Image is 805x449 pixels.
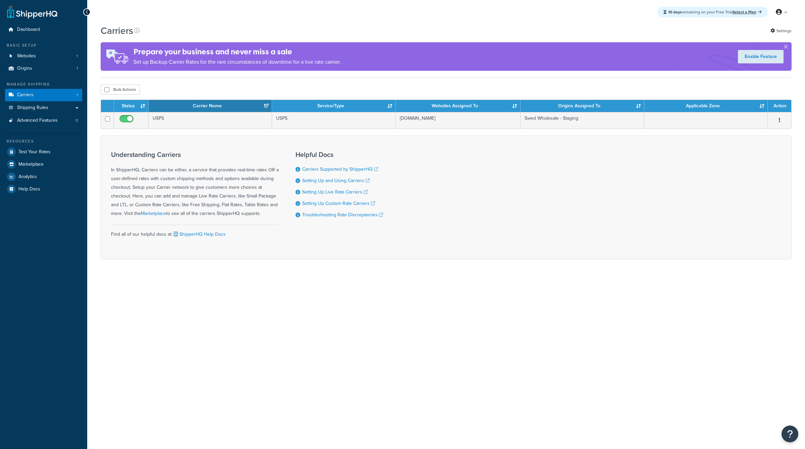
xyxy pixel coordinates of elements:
td: Swed Wholesale - Staging [521,112,644,128]
span: 0 [75,118,78,123]
li: Origins [5,62,82,75]
h3: Understanding Carriers [111,151,279,158]
p: Set up Backup Carrier Rates for the rare circumstances of downtime for a live rate carrier. [133,57,341,67]
button: Bulk Actions [101,85,140,95]
a: Carriers Supported by ShipperHQ [302,166,378,173]
div: Resources [5,138,82,144]
div: Find all of our helpful docs at: [111,225,279,239]
div: In ShipperHQ, Carriers can be either, a service that provides real-time rates OR a user-defined r... [111,151,279,218]
td: USPS [149,112,272,128]
a: Troubleshooting Rate Discrepancies [302,211,383,218]
strong: 10 days [668,9,682,15]
span: Dashboard [17,27,40,33]
a: Setting Up Custom Rate Carriers [302,200,375,207]
li: Websites [5,50,82,62]
div: remaining on your Free Trial [657,7,768,17]
span: 1 [76,53,78,59]
a: Enable Feature [738,50,784,63]
span: Help Docs [18,186,40,192]
span: Carriers [17,92,34,98]
a: Carriers 1 [5,89,82,101]
a: Analytics [5,171,82,183]
a: Marketplace [141,210,166,217]
span: 1 [76,66,78,71]
span: Test Your Rates [18,149,51,155]
th: Status: activate to sort column ascending [114,100,149,112]
span: Origins [17,66,32,71]
h4: Prepare your business and never miss a sale [133,46,341,57]
button: Open Resource Center [782,426,798,442]
a: Setting Up and Using Carriers [302,177,370,184]
a: Advanced Features 0 [5,114,82,127]
span: Advanced Features [17,118,58,123]
th: Service/Type: activate to sort column ascending [272,100,395,112]
span: Analytics [18,174,37,180]
span: Shipping Rules [17,105,48,111]
th: Origins Assigned To: activate to sort column ascending [521,100,644,112]
img: ad-rules-rateshop-fe6ec290ccb7230408bd80ed9643f0289d75e0ffd9eb532fc0e269fcd187b520.png [101,42,133,71]
span: Marketplace [18,162,44,167]
th: Websites Assigned To: activate to sort column ascending [396,100,521,112]
a: Dashboard [5,23,82,36]
a: Setting Up Live Rate Carriers [302,188,368,195]
span: 1 [76,92,78,98]
a: Settings [770,26,792,36]
td: USPS [272,112,395,128]
span: Websites [17,53,36,59]
th: Action [768,100,791,112]
a: Test Your Rates [5,146,82,158]
a: Shipping Rules [5,102,82,114]
a: Marketplace [5,158,82,170]
h3: Helpful Docs [296,151,383,158]
a: Origins 1 [5,62,82,75]
div: Manage Shipping [5,81,82,87]
a: ShipperHQ Home [7,5,57,18]
li: Advanced Features [5,114,82,127]
a: ShipperHQ Help Docs [172,231,226,238]
a: Websites 1 [5,50,82,62]
div: Basic Setup [5,43,82,48]
h1: Carriers [101,24,133,37]
a: Help Docs [5,183,82,195]
li: Carriers [5,89,82,101]
td: [DOMAIN_NAME] [396,112,521,128]
th: Carrier Name: activate to sort column ascending [149,100,272,112]
a: Select a Plan [733,9,762,15]
th: Applicable Zone: activate to sort column ascending [644,100,768,112]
